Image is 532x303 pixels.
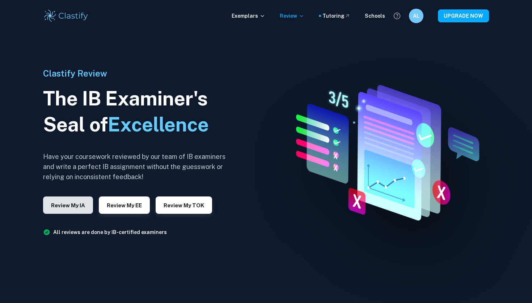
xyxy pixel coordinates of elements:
button: Review my IA [43,196,93,214]
button: Review my TOK [156,196,212,214]
h6: Have your coursework reviewed by our team of IB examiners and write a perfect IB assignment witho... [43,152,231,182]
span: Excellence [108,113,209,136]
h1: The IB Examiner's Seal of [43,86,231,138]
h6: Clastify Review [43,67,231,80]
p: Exemplars [232,12,265,20]
a: Schools [365,12,385,20]
button: Review my EE [99,196,150,214]
a: Tutoring [322,12,350,20]
img: Clastify logo [43,9,89,23]
button: AL [409,9,423,23]
h6: AL [412,12,421,20]
button: Help and Feedback [391,10,403,22]
a: All reviews are done by IB-certified examiners [53,229,167,235]
button: UPGRADE NOW [438,9,489,22]
p: Review [280,12,304,20]
img: IA Review hero [278,79,490,224]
